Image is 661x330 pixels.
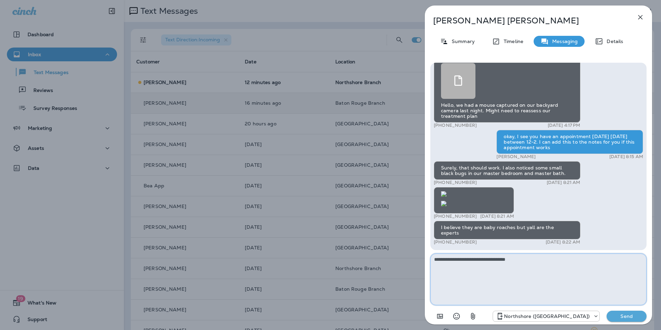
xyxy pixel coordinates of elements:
button: Select an emoji [450,309,463,323]
p: [DATE] 8:21 AM [480,214,514,219]
p: Send [612,313,641,319]
div: I believe they are baby roaches but yall are the experts [434,221,580,239]
div: +1 (985) 603-7378 [493,312,599,320]
p: Messaging [549,39,578,44]
p: Summary [448,39,475,44]
p: [DATE] 8:21 AM [547,180,580,185]
p: Details [603,39,623,44]
p: Timeline [500,39,523,44]
p: [DATE] 8:15 AM [609,154,643,159]
button: Add in a premade template [433,309,447,323]
p: [PERSON_NAME] [496,154,536,159]
p: [PHONE_NUMBER] [434,180,477,185]
p: Northshore ([GEOGRAPHIC_DATA]) [504,313,590,319]
div: Hello, we had a mouse captured on our backyard camera last night. Might need to reassess our trea... [434,59,580,123]
p: [DATE] 4:17 PM [548,123,580,128]
img: twilio-download [441,191,447,197]
p: [PHONE_NUMBER] [434,123,477,128]
div: Surely, that should work. I also noticed some small black bugs in our master bedroom and master b... [434,161,580,180]
p: [DATE] 8:22 AM [546,239,580,245]
p: [PHONE_NUMBER] [434,214,477,219]
img: twilio-download [441,201,447,206]
div: okay, I see you have an appointment [DATE] [DATE] between 12-2. I can add this to the notes for y... [496,130,643,154]
p: [PERSON_NAME] [PERSON_NAME] [433,16,621,25]
button: Send [607,311,647,322]
p: [PHONE_NUMBER] [434,239,477,245]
